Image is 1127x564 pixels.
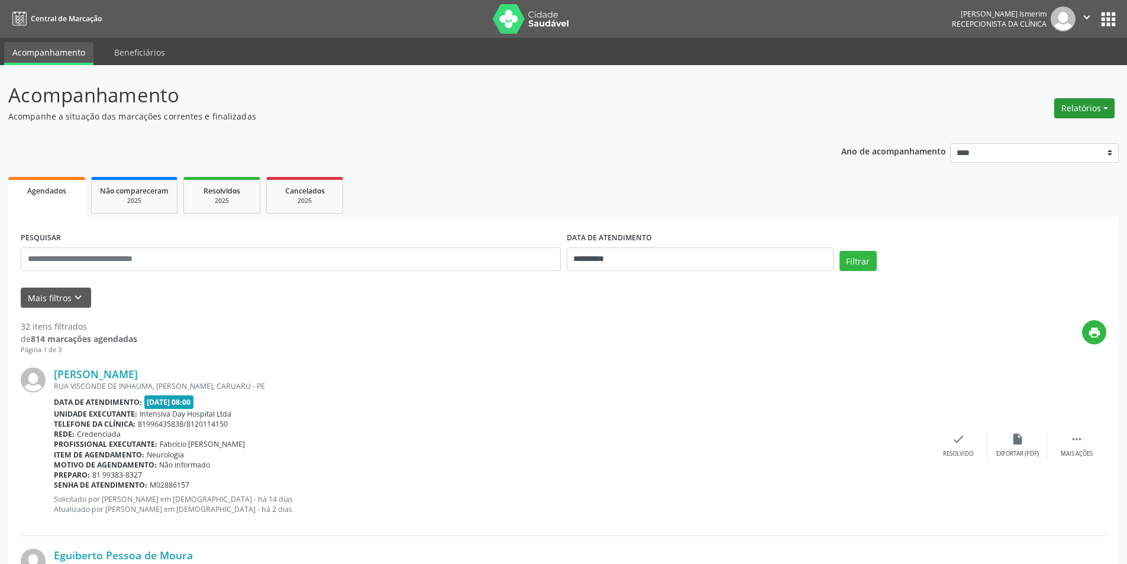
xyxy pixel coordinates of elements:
b: Rede: [54,429,75,439]
label: PESQUISAR [21,229,61,247]
b: Item de agendamento: [54,450,144,460]
div: Mais ações [1061,450,1093,458]
span: Não informado [159,460,210,470]
b: Profissional executante: [54,439,157,449]
span: Fabrício [PERSON_NAME] [160,439,245,449]
span: Neurologia [147,450,184,460]
a: Eguiberto Pessoa de Moura [54,549,193,562]
p: Ano de acompanhamento [841,143,946,158]
label: DATA DE ATENDIMENTO [567,229,652,247]
div: Exportar (PDF) [996,450,1039,458]
button: apps [1098,9,1119,30]
span: Agendados [27,186,66,196]
div: Página 1 de 3 [21,345,137,355]
div: 2025 [100,196,169,205]
b: Unidade executante: [54,409,137,419]
span: Central de Marcação [31,14,102,24]
button: print [1082,320,1106,344]
div: Resolvido [943,450,973,458]
span: 81996435838/8120114150 [138,419,228,429]
a: Acompanhamento [4,42,93,65]
b: Motivo de agendamento: [54,460,157,470]
b: Preparo: [54,470,90,480]
a: Beneficiários [106,42,173,63]
span: Recepcionista da clínica [952,19,1047,29]
span: Intensiva Day Hospital Ltda [140,409,231,419]
div: 32 itens filtrados [21,320,137,333]
p: Acompanhamento [8,80,786,110]
b: Senha de atendimento: [54,480,147,490]
a: [PERSON_NAME] [54,368,138,381]
p: Solicitado por [PERSON_NAME] em [DEMOGRAPHIC_DATA] - há 14 dias Atualizado por [PERSON_NAME] em [... [54,494,929,514]
i: print [1088,326,1101,339]
span: Cancelados [285,186,325,196]
div: 2025 [192,196,251,205]
span: [DATE] 08:00 [144,395,194,409]
strong: 814 marcações agendadas [31,333,137,344]
i:  [1070,433,1083,446]
button:  [1076,7,1098,31]
span: Resolvidos [204,186,240,196]
span: 81 99383-8327 [92,470,142,480]
img: img [1051,7,1076,31]
b: Data de atendimento: [54,397,142,407]
i:  [1080,11,1093,24]
div: 2025 [275,196,334,205]
span: Não compareceram [100,186,169,196]
button: Filtrar [839,251,877,271]
div: RUA VISCONDE DE INHAUMA, [PERSON_NAME], CARUARU - PE [54,381,929,391]
div: [PERSON_NAME] Ismerim [952,9,1047,19]
img: img [21,368,46,392]
div: de [21,333,137,345]
i: keyboard_arrow_down [72,291,85,304]
i: check [952,433,965,446]
span: Credenciada [77,429,121,439]
button: Relatórios [1054,98,1115,118]
a: Central de Marcação [8,9,102,28]
b: Telefone da clínica: [54,419,135,429]
span: M02886157 [150,480,189,490]
p: Acompanhe a situação das marcações correntes e finalizadas [8,110,786,123]
button: Mais filtroskeyboard_arrow_down [21,288,91,308]
i: insert_drive_file [1011,433,1024,446]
